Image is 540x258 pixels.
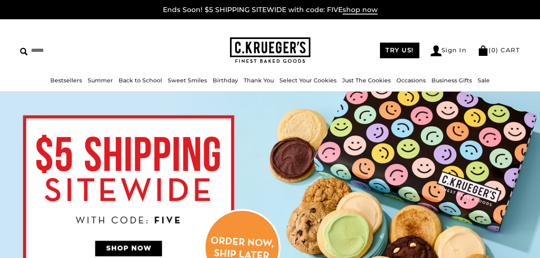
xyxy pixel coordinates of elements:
[230,37,310,63] img: C.KRUEGER'S
[431,77,472,84] a: Business Gifts
[343,6,378,14] span: shop now
[213,77,238,84] a: Birthday
[244,77,274,84] a: Thank You
[396,77,426,84] a: Occasions
[478,45,489,56] img: Bag
[431,45,441,56] img: Account
[163,6,378,14] a: Ends Soon! $5 SHIPPING SITEWIDE with code: FIVEshop now
[168,77,207,84] a: Sweet Smiles
[50,77,82,84] a: Bestsellers
[88,77,113,84] a: Summer
[478,46,520,54] a: (0) CART
[478,77,490,84] a: Sale
[279,77,337,84] a: Select Your Cookies
[20,48,28,55] img: Search
[491,46,496,54] span: 0
[20,44,136,57] input: Search
[119,77,162,84] a: Back to School
[380,43,419,58] a: TRY US!
[431,45,467,56] a: Sign In
[342,77,391,84] a: Just The Cookies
